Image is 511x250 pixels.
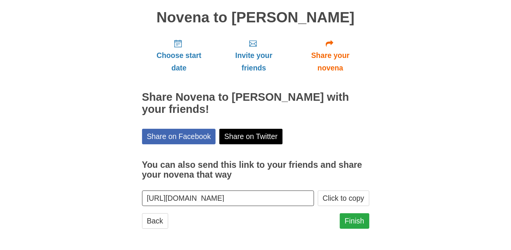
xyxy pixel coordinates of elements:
a: Share on Twitter [219,129,283,144]
a: Invite your friends [216,33,291,78]
span: Invite your friends [223,49,284,74]
a: Back [142,213,168,229]
button: Click to copy [318,191,369,206]
span: Share your novena [299,49,362,74]
h3: You can also send this link to your friends and share your novena that way [142,160,369,180]
span: Choose start date [150,49,209,74]
a: Finish [340,213,369,229]
a: Choose start date [142,33,216,78]
a: Share your novena [292,33,369,78]
h1: Novena to [PERSON_NAME] [142,9,369,26]
h2: Share Novena to [PERSON_NAME] with your friends! [142,91,369,116]
a: Share on Facebook [142,129,216,144]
